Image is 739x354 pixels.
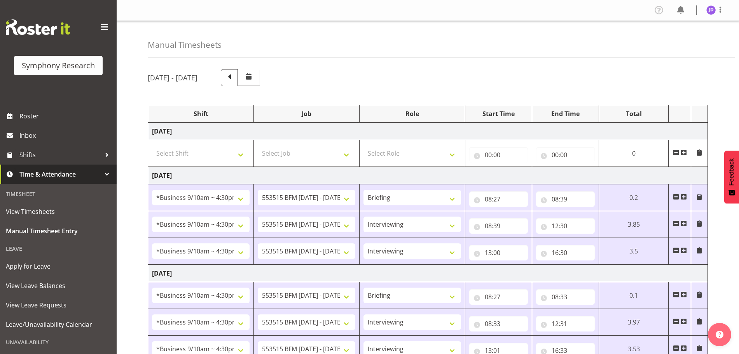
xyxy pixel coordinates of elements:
img: jennifer-donovan1879.jpg [706,5,716,15]
input: Click to select... [469,289,528,305]
td: [DATE] [148,167,708,184]
span: View Leave Balances [6,280,111,292]
a: Leave/Unavailability Calendar [2,315,115,334]
span: Manual Timesheet Entry [6,225,111,237]
h4: Manual Timesheets [148,40,222,49]
a: Manual Timesheet Entry [2,221,115,241]
td: 0 [599,140,669,167]
td: 3.85 [599,211,669,238]
div: End Time [536,109,595,118]
input: Click to select... [469,147,528,163]
div: Timesheet [2,186,115,202]
input: Click to select... [469,218,528,234]
td: [DATE] [148,123,708,140]
input: Click to select... [536,191,595,207]
div: Symphony Research [22,60,95,71]
div: Start Time [469,109,528,118]
span: View Leave Requests [6,299,111,311]
span: Apply for Leave [6,260,111,272]
td: 3.97 [599,309,669,336]
input: Click to select... [536,316,595,331]
div: Role [363,109,461,118]
span: Inbox [19,130,113,141]
input: Click to select... [469,245,528,260]
input: Click to select... [469,316,528,331]
img: help-xxl-2.png [716,331,723,338]
span: Feedback [728,158,735,186]
button: Feedback - Show survey [724,151,739,203]
img: Rosterit website logo [6,19,70,35]
div: Total [603,109,664,118]
span: View Timesheets [6,206,111,217]
span: Leave/Unavailability Calendar [6,319,111,330]
input: Click to select... [536,289,595,305]
input: Click to select... [536,218,595,234]
span: Shifts [19,149,101,161]
h5: [DATE] - [DATE] [148,73,197,82]
a: Apply for Leave [2,257,115,276]
a: View Leave Balances [2,276,115,295]
td: 3.5 [599,238,669,265]
div: Leave [2,241,115,257]
input: Click to select... [536,147,595,163]
input: Click to select... [536,245,595,260]
a: View Leave Requests [2,295,115,315]
span: Roster [19,110,113,122]
div: Shift [152,109,250,118]
td: [DATE] [148,265,708,282]
span: Time & Attendance [19,168,101,180]
a: View Timesheets [2,202,115,221]
td: 0.2 [599,184,669,211]
td: 0.1 [599,282,669,309]
div: Job [258,109,355,118]
div: Unavailability [2,334,115,350]
input: Click to select... [469,191,528,207]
